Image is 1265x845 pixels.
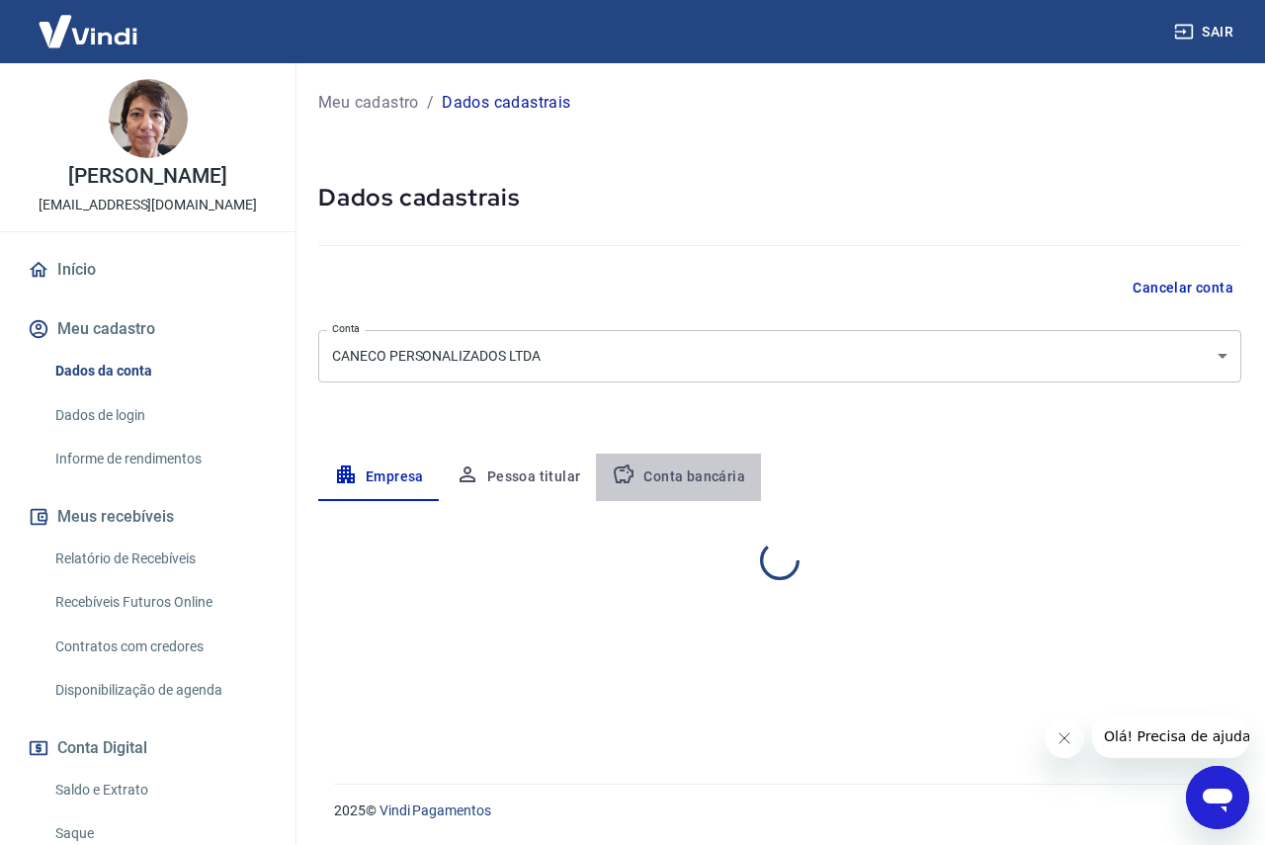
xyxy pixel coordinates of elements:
p: / [427,91,434,115]
button: Empresa [318,454,440,501]
button: Meu cadastro [24,307,272,351]
span: Olá! Precisa de ajuda? [12,14,166,30]
a: Disponibilização de agenda [47,670,272,711]
a: Contratos com credores [47,627,272,667]
a: Vindi Pagamentos [379,803,491,818]
p: [EMAIL_ADDRESS][DOMAIN_NAME] [39,195,257,215]
h5: Dados cadastrais [318,182,1241,213]
p: 2025 © [334,801,1218,821]
button: Cancelar conta [1125,270,1241,306]
iframe: Mensagem da empresa [1092,715,1249,758]
img: fbf3d22c-320a-4f77-a6a0-7ce9cecad2f7.jpeg [109,79,188,158]
div: CANECO PERSONALIZADOS LTDA [318,330,1241,382]
button: Sair [1170,14,1241,50]
a: Saldo e Extrato [47,770,272,810]
iframe: Fechar mensagem [1045,718,1084,758]
button: Conta Digital [24,726,272,770]
p: Dados cadastrais [442,91,570,115]
img: Vindi [24,1,152,61]
a: Meu cadastro [318,91,419,115]
button: Pessoa titular [440,454,597,501]
a: Início [24,248,272,292]
iframe: Botão para abrir a janela de mensagens [1186,766,1249,829]
a: Dados de login [47,395,272,436]
a: Informe de rendimentos [47,439,272,479]
label: Conta [332,321,360,336]
p: [PERSON_NAME] [68,166,226,187]
a: Relatório de Recebíveis [47,539,272,579]
button: Conta bancária [596,454,761,501]
a: Recebíveis Futuros Online [47,582,272,623]
a: Dados da conta [47,351,272,391]
button: Meus recebíveis [24,495,272,539]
